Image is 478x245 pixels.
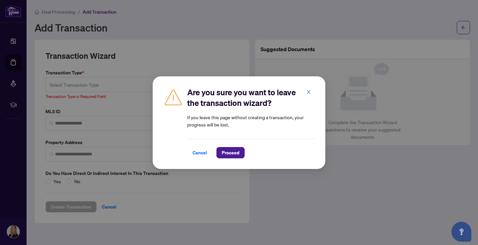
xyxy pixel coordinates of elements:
[187,114,315,128] article: If you leave this page without creating a transaction, your progress will be lost.
[216,147,245,158] button: Proceed
[451,222,471,242] button: Open asap
[187,87,315,108] h2: Are you sure you want to leave the transaction wizard?
[187,147,212,158] button: Cancel
[193,147,207,158] span: Cancel
[306,89,311,94] span: close
[222,147,239,158] span: Proceed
